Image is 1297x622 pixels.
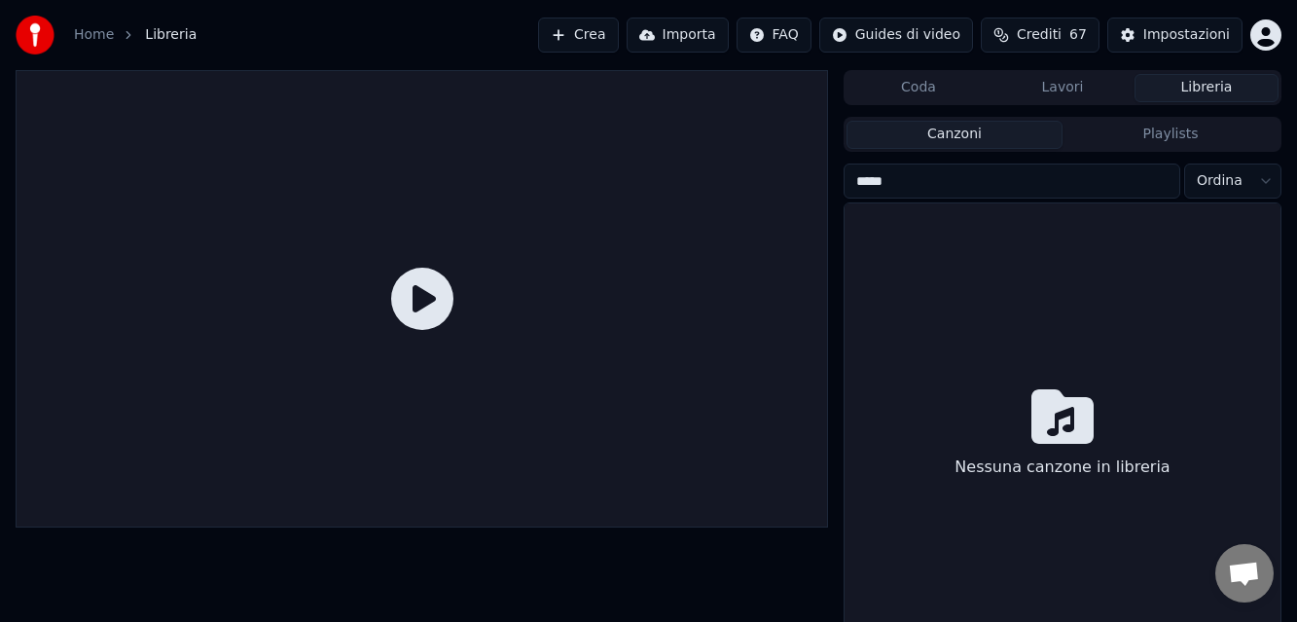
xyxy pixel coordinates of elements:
button: Guides di video [819,18,973,53]
nav: breadcrumb [74,25,197,45]
button: Canzoni [847,121,1063,149]
button: Lavori [991,74,1135,102]
button: Coda [847,74,991,102]
img: youka [16,16,54,55]
span: 67 [1069,25,1087,45]
span: Crediti [1017,25,1062,45]
div: Nessuna canzone in libreria [947,448,1177,487]
button: Playlists [1063,121,1279,149]
span: Ordina [1197,171,1243,191]
button: Crea [538,18,618,53]
div: Aprire la chat [1215,544,1274,603]
span: Libreria [145,25,197,45]
button: FAQ [737,18,811,53]
button: Importa [627,18,729,53]
a: Home [74,25,114,45]
div: Impostazioni [1143,25,1230,45]
button: Libreria [1135,74,1279,102]
button: Crediti67 [981,18,1099,53]
button: Impostazioni [1107,18,1243,53]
